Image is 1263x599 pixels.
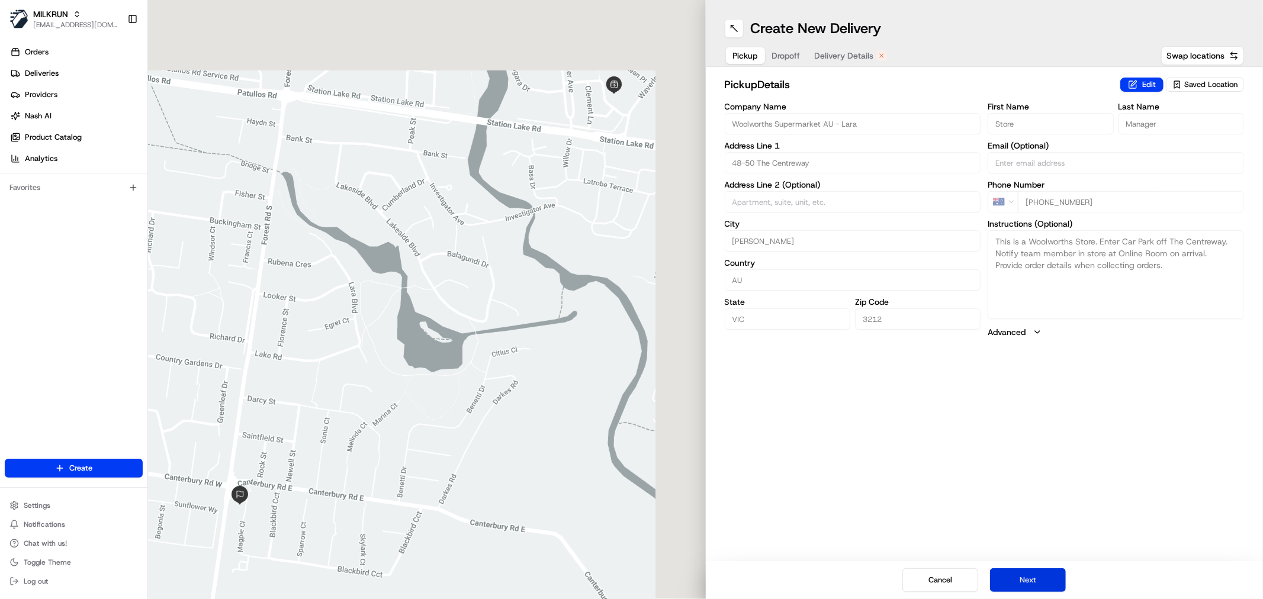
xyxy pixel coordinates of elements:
a: Analytics [5,149,147,168]
div: We're available if you need us! [40,125,150,134]
p: Welcome 👋 [12,47,216,66]
button: [EMAIL_ADDRESS][DOMAIN_NAME] [33,20,118,30]
input: Apartment, suite, unit, etc. [725,191,981,212]
span: Product Catalog [25,132,82,143]
span: Delivery Details [815,50,874,62]
input: Enter phone number [1018,191,1244,212]
label: Company Name [725,102,981,111]
span: Swap locations [1166,50,1225,62]
label: Zip Code [855,298,981,306]
a: Powered byPylon [83,200,143,210]
input: Enter company name [725,113,981,134]
input: Enter city [725,230,981,252]
label: Last Name [1119,102,1244,111]
h1: Create New Delivery [751,19,882,38]
input: Enter zip code [855,308,981,330]
span: Dropoff [772,50,801,62]
span: API Documentation [112,172,190,183]
img: MILKRUN [9,9,28,28]
button: Cancel [902,568,978,592]
label: Country [725,259,981,267]
button: Settings [5,497,143,514]
label: State [725,298,850,306]
span: Saved Location [1184,79,1238,90]
a: Product Catalog [5,128,147,147]
label: Email (Optional) [988,141,1244,150]
div: Favorites [5,178,143,197]
span: Knowledge Base [24,172,91,183]
span: Notifications [24,520,65,529]
button: Create [5,459,143,478]
label: City [725,220,981,228]
input: Clear [31,76,195,89]
input: Enter email address [988,152,1244,173]
img: 1736555255976-a54dd68f-1ca7-489b-9aae-adbdc363a1c4 [12,113,33,134]
button: Next [990,568,1066,592]
button: Edit [1120,78,1164,92]
button: MILKRUNMILKRUN[EMAIL_ADDRESS][DOMAIN_NAME] [5,5,123,33]
span: Nash AI [25,111,52,121]
a: Nash AI [5,107,147,125]
span: Chat with us! [24,539,67,548]
span: Pickup [733,50,758,62]
input: Enter state [725,308,850,330]
span: Orders [25,47,49,57]
a: Deliveries [5,64,147,83]
label: Instructions (Optional) [988,220,1244,228]
a: 💻API Documentation [95,167,195,188]
div: 📗 [12,173,21,182]
label: First Name [988,102,1113,111]
input: Enter last name [1119,113,1244,134]
button: MILKRUN [33,8,68,20]
a: 📗Knowledge Base [7,167,95,188]
label: Advanced [988,326,1026,338]
textarea: This is a Woolworths Store. Enter Car Park off The Centreway. Notify team member in store at Onli... [988,230,1244,319]
button: Saved Location [1166,76,1244,93]
span: Pylon [118,201,143,210]
span: Create [69,463,92,474]
div: Start new chat [40,113,194,125]
h2: pickup Details [725,76,1114,93]
a: Providers [5,85,147,104]
label: Address Line 1 [725,141,981,150]
button: Toggle Theme [5,554,143,571]
button: Start new chat [201,117,216,131]
input: Enter first name [988,113,1113,134]
span: Providers [25,89,57,100]
span: Log out [24,577,48,586]
div: 💻 [100,173,110,182]
span: Settings [24,501,50,510]
button: Advanced [988,326,1244,338]
button: Log out [5,573,143,590]
label: Phone Number [988,181,1244,189]
span: Deliveries [25,68,59,79]
span: Analytics [25,153,57,164]
button: Chat with us! [5,535,143,552]
button: Swap locations [1161,46,1244,65]
a: Orders [5,43,147,62]
span: Toggle Theme [24,558,71,567]
button: Notifications [5,516,143,533]
label: Address Line 2 (Optional) [725,181,981,189]
img: Nash [12,12,36,36]
input: Enter address [725,152,981,173]
input: Enter country [725,269,981,291]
